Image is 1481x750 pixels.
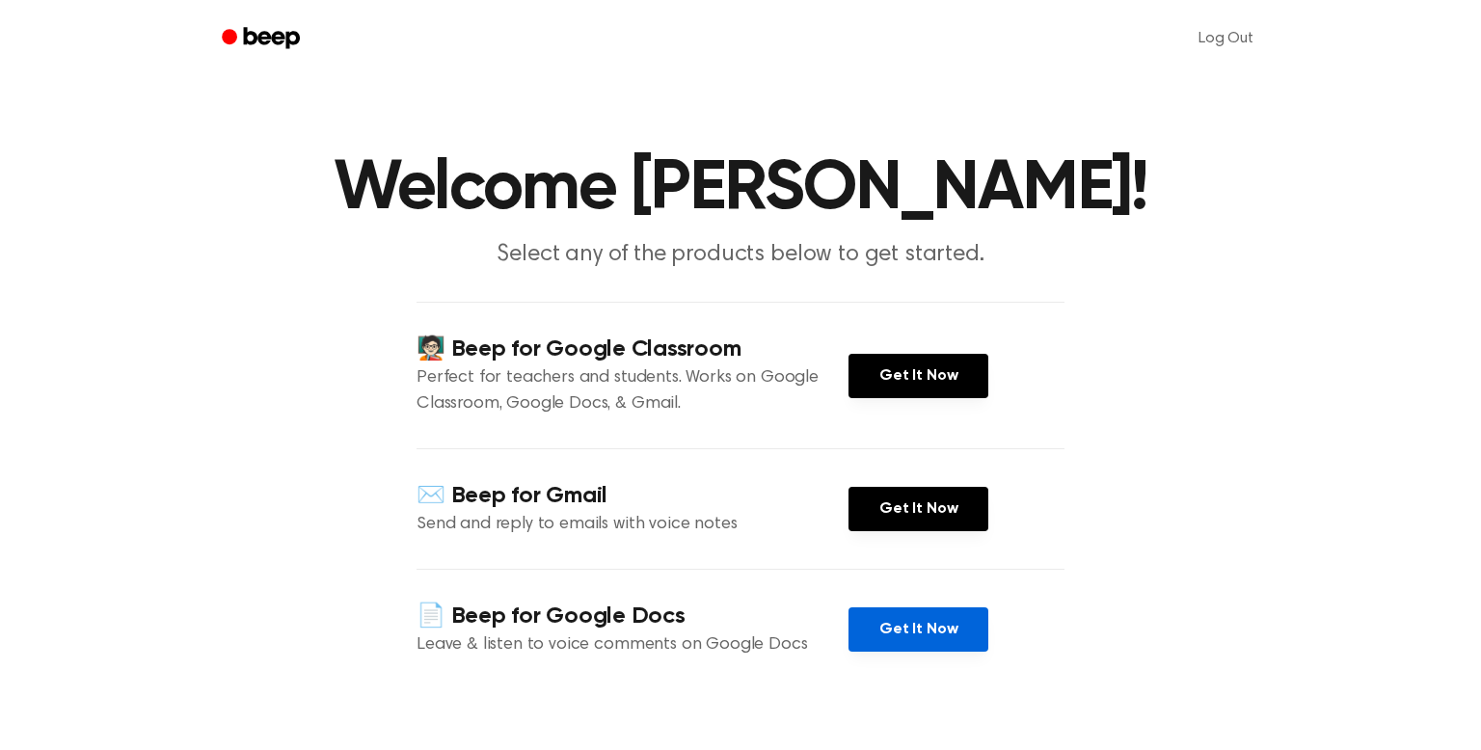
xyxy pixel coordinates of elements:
p: Select any of the products below to get started. [370,239,1111,271]
p: Perfect for teachers and students. Works on Google Classroom, Google Docs, & Gmail. [417,365,848,417]
a: Log Out [1179,15,1273,62]
p: Leave & listen to voice comments on Google Docs [417,632,848,658]
a: Beep [208,20,317,58]
a: Get It Now [848,487,988,531]
h4: ✉️ Beep for Gmail [417,480,848,512]
h4: 📄 Beep for Google Docs [417,601,848,632]
p: Send and reply to emails with voice notes [417,512,848,538]
h1: Welcome [PERSON_NAME]! [247,154,1234,224]
h4: 🧑🏻‍🏫 Beep for Google Classroom [417,334,848,365]
a: Get It Now [848,607,988,652]
a: Get It Now [848,354,988,398]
